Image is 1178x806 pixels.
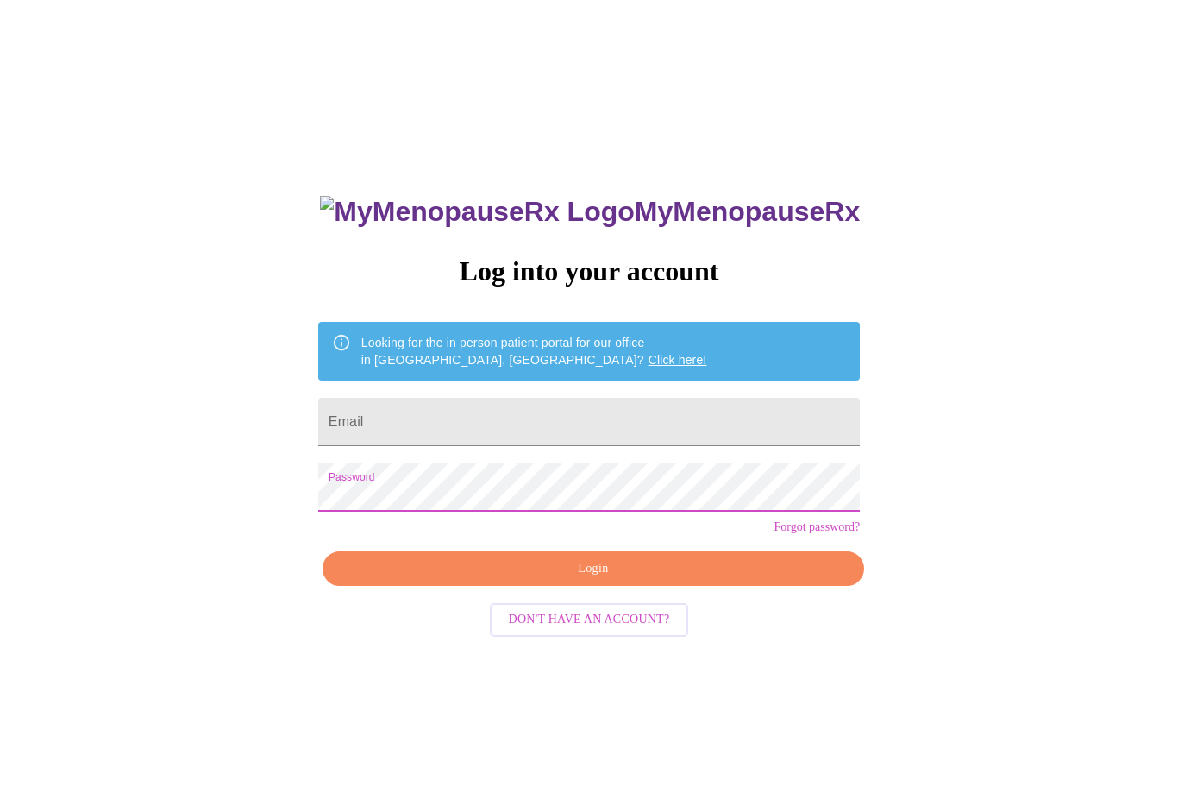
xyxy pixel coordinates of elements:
a: Click here! [649,353,707,367]
img: MyMenopauseRx Logo [320,196,634,228]
span: Login [342,558,844,580]
div: Looking for the in person patient portal for our office in [GEOGRAPHIC_DATA], [GEOGRAPHIC_DATA]? [361,327,707,375]
span: Don't have an account? [509,609,670,631]
h3: Log into your account [318,255,860,287]
a: Don't have an account? [486,611,693,626]
a: Forgot password? [774,520,860,534]
button: Don't have an account? [490,603,689,637]
h3: MyMenopauseRx [320,196,860,228]
button: Login [323,551,864,587]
